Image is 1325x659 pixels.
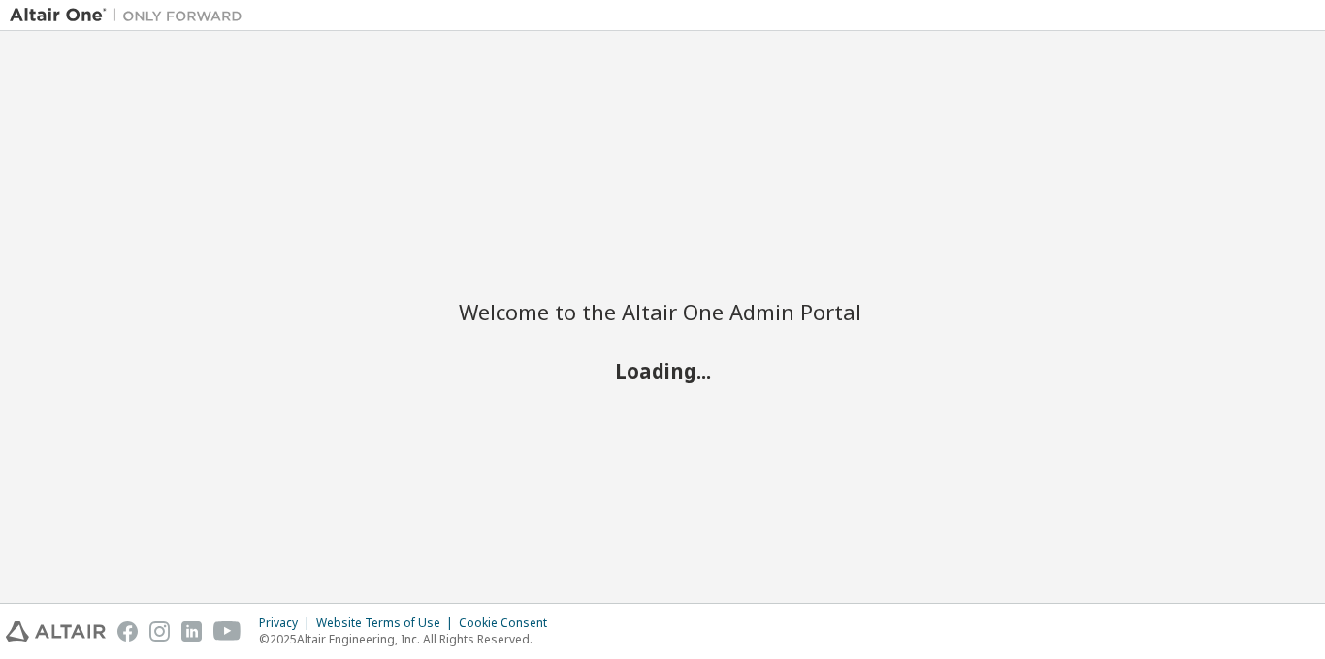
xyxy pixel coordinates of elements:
[213,621,242,642] img: youtube.svg
[316,615,459,631] div: Website Terms of Use
[459,357,866,382] h2: Loading...
[6,621,106,642] img: altair_logo.svg
[259,631,559,647] p: © 2025 Altair Engineering, Inc. All Rights Reserved.
[10,6,252,25] img: Altair One
[149,621,170,642] img: instagram.svg
[459,298,866,325] h2: Welcome to the Altair One Admin Portal
[117,621,138,642] img: facebook.svg
[181,621,202,642] img: linkedin.svg
[459,615,559,631] div: Cookie Consent
[259,615,316,631] div: Privacy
